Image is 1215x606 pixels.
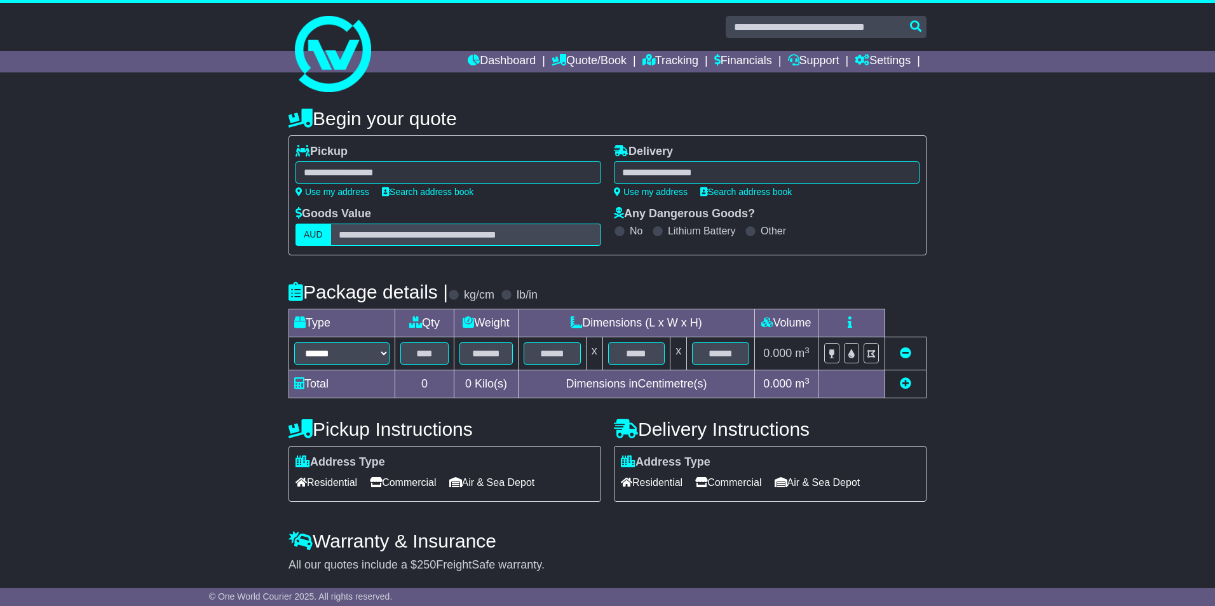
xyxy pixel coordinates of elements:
span: Residential [621,473,682,492]
span: 0 [465,377,472,390]
h4: Begin your quote [288,108,927,129]
sup: 3 [804,346,810,355]
span: m [795,377,810,390]
span: Commercial [695,473,761,492]
label: Lithium Battery [668,225,736,237]
span: Commercial [370,473,436,492]
a: Tracking [642,51,698,72]
a: Use my address [295,187,369,197]
label: kg/cm [464,288,494,302]
td: Volume [754,309,818,337]
a: Dashboard [468,51,536,72]
label: Goods Value [295,207,371,221]
span: Residential [295,473,357,492]
a: Add new item [900,377,911,390]
td: Weight [454,309,519,337]
td: Kilo(s) [454,370,519,398]
label: Address Type [295,455,385,469]
h4: Package details | [288,281,448,302]
td: x [670,337,687,370]
a: Search address book [700,187,792,197]
a: Support [788,51,839,72]
span: © One World Courier 2025. All rights reserved. [209,591,393,602]
span: 250 [417,558,436,571]
td: Total [289,370,395,398]
td: Qty [395,309,454,337]
h4: Delivery Instructions [614,419,927,440]
label: AUD [295,224,331,246]
td: Type [289,309,395,337]
a: Remove this item [900,347,911,360]
a: Use my address [614,187,688,197]
label: Address Type [621,455,710,469]
a: Search address book [382,187,473,197]
span: Air & Sea Depot [449,473,535,492]
label: No [630,225,642,237]
sup: 3 [804,376,810,386]
td: x [586,337,602,370]
td: Dimensions in Centimetre(s) [518,370,754,398]
label: lb/in [517,288,538,302]
td: Dimensions (L x W x H) [518,309,754,337]
span: m [795,347,810,360]
a: Quote/Book [552,51,627,72]
span: 0.000 [763,377,792,390]
div: All our quotes include a $ FreightSafe warranty. [288,558,927,572]
span: 0.000 [763,347,792,360]
h4: Warranty & Insurance [288,530,927,551]
h4: Pickup Instructions [288,419,601,440]
td: 0 [395,370,454,398]
label: Pickup [295,145,348,159]
label: Any Dangerous Goods? [614,207,755,221]
span: Air & Sea Depot [775,473,860,492]
label: Delivery [614,145,673,159]
label: Other [761,225,786,237]
a: Financials [714,51,772,72]
a: Settings [855,51,911,72]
